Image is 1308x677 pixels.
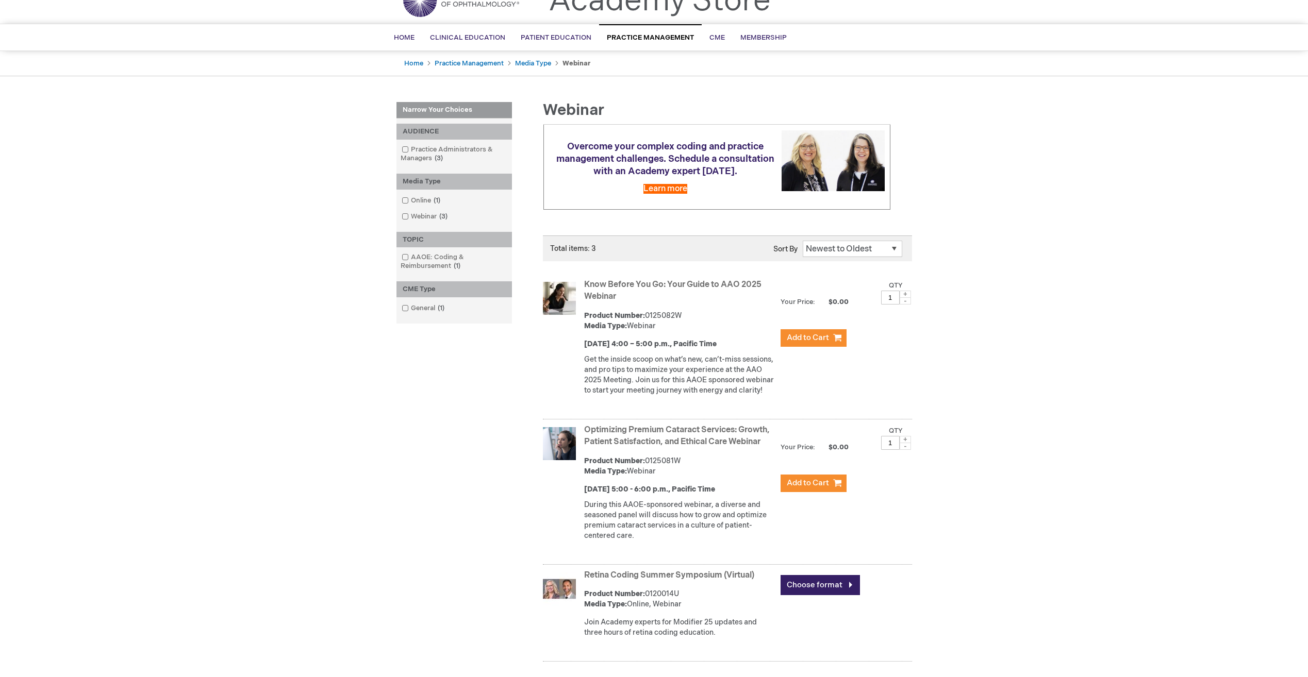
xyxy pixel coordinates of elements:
[709,33,725,42] span: CME
[437,212,450,221] span: 3
[451,262,463,270] span: 1
[782,130,885,191] img: Schedule a consultation with an Academy expert today
[543,572,576,605] img: Retina Coding Summer Symposium (Virtual)
[584,570,754,580] a: Retina Coding Summer Symposium (Virtual)
[817,298,849,306] span: $0.00
[396,174,512,190] div: Media Type
[584,467,627,476] strong: Media Type:
[399,196,444,206] a: Online1
[787,478,829,488] span: Add to Cart
[584,456,645,465] strong: Product Number:
[543,282,576,315] img: Know Before You Go: Your Guide to AAO 2025 Webinar
[781,575,860,595] a: Choose format
[562,59,590,67] strong: Webinar
[781,329,847,347] button: Add to Cart
[521,33,591,42] span: Patient Education
[396,281,512,297] div: CME Type
[550,244,596,253] span: Total items: 3
[584,456,775,477] div: 0125081W Webinar
[781,475,847,492] button: Add to Cart
[399,252,509,271] a: AAOE: Coding & Reimbursement1
[584,485,715,494] strong: [DATE] 5:00 - 6:00 p.m., Pacific Time
[584,589,645,598] strong: Product Number:
[399,212,452,222] a: Webinar3
[584,280,761,301] a: Know Before You Go: Your Guide to AAO 2025 Webinar
[396,102,512,119] strong: Narrow Your Choices
[781,298,815,306] strong: Your Price:
[584,425,770,447] a: Optimizing Premium Cataract Services: Growth, Patient Satisfaction, and Ethical Care Webinar
[396,124,512,140] div: AUDIENCE
[584,311,775,331] div: 0125082W Webinar
[515,59,551,67] a: Media Type
[817,443,849,451] span: $0.00
[556,141,774,177] span: Overcome your complex coding and practice management challenges. Schedule a consultation with an ...
[584,589,775,610] div: 0120014U Online, Webinar
[787,333,829,343] span: Add to Cart
[584,354,775,396] p: Get the inside scoop on what’s new, can’t-miss sessions, and pro tips to maximize your experience...
[584,340,717,348] strong: [DATE] 4:00 – 5:00 p.m., Pacific Time
[740,33,787,42] span: Membership
[543,101,604,120] span: Webinar
[584,600,627,608] strong: Media Type:
[396,232,512,248] div: TOPIC
[607,33,694,42] span: Practice Management
[399,303,449,313] a: General1
[432,154,445,162] span: 3
[584,617,775,638] div: Join Academy experts for Modifier 25 updates and three hours of retina coding education.
[889,281,903,290] label: Qty
[399,145,509,163] a: Practice Administrators & Managers3
[543,427,576,460] img: Optimizing Premium Cataract Services: Growth, Patient Satisfaction, and Ethical Care Webinar
[584,311,645,320] strong: Product Number:
[431,196,443,205] span: 1
[881,436,900,450] input: Qty
[435,59,504,67] a: Practice Management
[584,500,775,541] p: During this AAOE-sponsored webinar, a diverse and seasoned panel will discuss how to grow and opt...
[643,184,687,194] a: Learn more
[394,33,415,42] span: Home
[435,304,447,312] span: 1
[781,443,815,451] strong: Your Price:
[584,321,627,330] strong: Media Type:
[881,291,900,304] input: Qty
[889,427,903,435] label: Qty
[430,33,505,42] span: Clinical Education
[404,59,423,67] a: Home
[773,245,798,253] label: Sort By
